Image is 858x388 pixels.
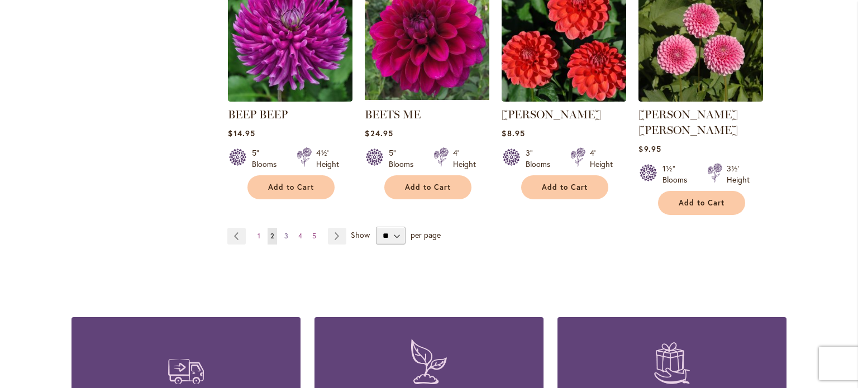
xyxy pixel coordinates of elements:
a: BEETS ME [365,108,421,121]
button: Add to Cart [658,191,745,215]
span: $14.95 [228,128,255,138]
a: 3 [282,228,291,245]
span: 4 [298,232,302,240]
span: Add to Cart [679,198,724,208]
a: BENJAMIN MATTHEW [502,93,626,104]
div: 4½' Height [316,147,339,170]
a: BEEP BEEP [228,108,288,121]
div: 5" Blooms [252,147,283,170]
span: per page [411,229,441,240]
span: Add to Cart [405,183,451,192]
iframe: Launch Accessibility Center [8,348,40,380]
a: BETTY ANNE [638,93,763,104]
a: [PERSON_NAME] [502,108,601,121]
a: 4 [295,228,305,245]
a: BEETS ME [365,93,489,104]
span: 2 [270,232,274,240]
button: Add to Cart [521,175,608,199]
a: BEEP BEEP [228,93,352,104]
span: Add to Cart [542,183,588,192]
span: $9.95 [638,143,661,154]
div: 1½" Blooms [662,163,694,185]
div: 3½' Height [727,163,750,185]
a: 5 [309,228,319,245]
div: 3" Blooms [526,147,557,170]
button: Add to Cart [384,175,471,199]
a: 1 [255,228,263,245]
div: 4' Height [590,147,613,170]
span: $24.95 [365,128,393,138]
div: 4' Height [453,147,476,170]
span: Add to Cart [268,183,314,192]
span: 1 [258,232,260,240]
span: 5 [312,232,316,240]
span: Show [351,229,370,240]
span: $8.95 [502,128,525,138]
button: Add to Cart [247,175,335,199]
span: 3 [284,232,288,240]
div: 5" Blooms [389,147,420,170]
a: [PERSON_NAME] [PERSON_NAME] [638,108,738,137]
